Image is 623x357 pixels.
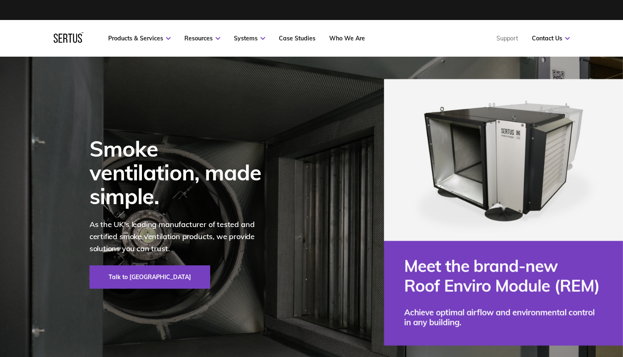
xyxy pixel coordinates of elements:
[496,35,518,42] a: Support
[108,35,171,42] a: Products & Services
[89,219,273,255] p: As the UK's leading manufacturer of tested and certified smoke ventilation products, we provide s...
[89,265,210,289] a: Talk to [GEOGRAPHIC_DATA]
[89,137,273,208] div: Smoke ventilation, made simple.
[329,35,365,42] a: Who We Are
[184,35,220,42] a: Resources
[532,35,570,42] a: Contact Us
[234,35,265,42] a: Systems
[279,35,315,42] a: Case Studies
